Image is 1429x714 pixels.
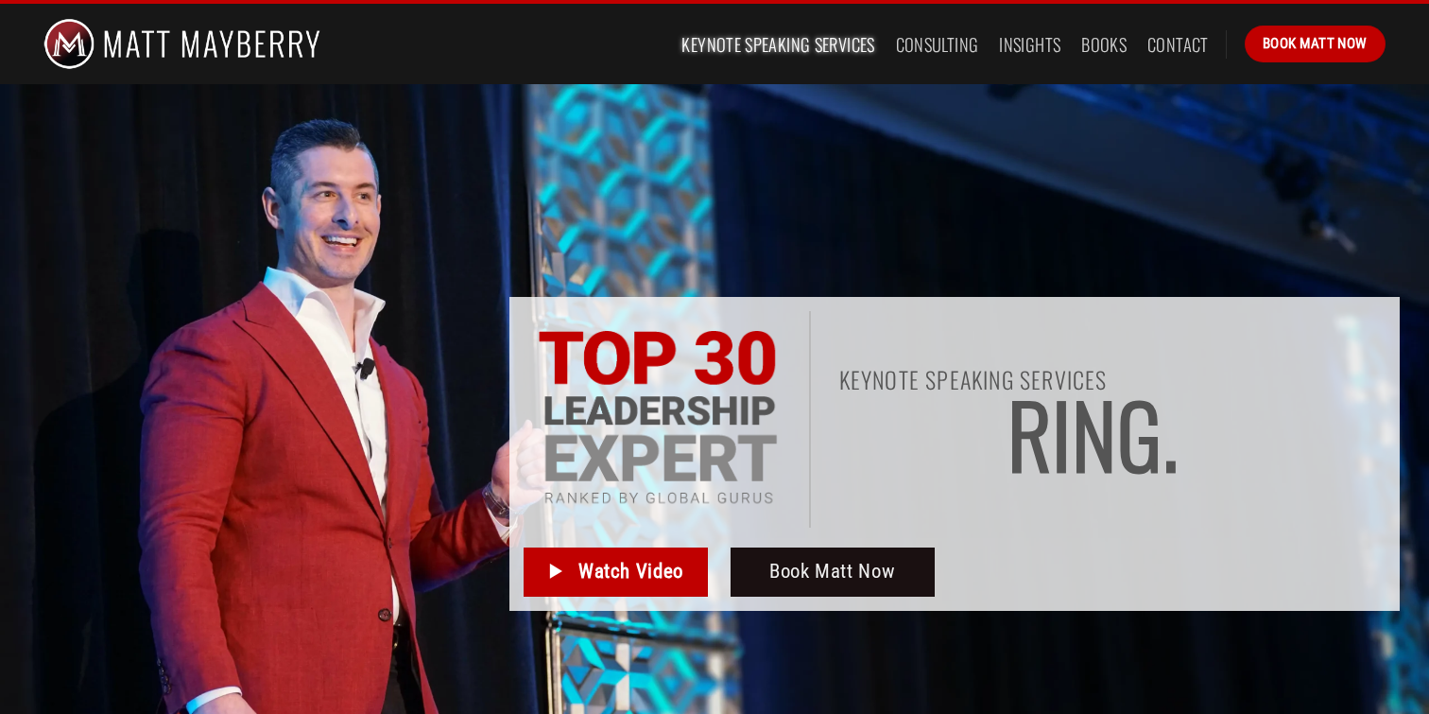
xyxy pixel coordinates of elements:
a: Book Matt Now [731,548,936,597]
a: Watch Video [524,548,708,597]
a: Keynote Speaking Services [681,27,874,61]
a: Books [1081,27,1127,61]
a: Contact [1147,27,1209,61]
a: Consulting [896,27,979,61]
span: Watch Video [578,556,683,587]
a: Insights [999,27,1060,61]
span: Book Matt Now [769,556,895,587]
img: Top 30 Leadership Experts [537,330,779,509]
a: Book Matt Now [1245,26,1386,61]
span: Book Matt Now [1263,32,1368,55]
img: Matt Mayberry [43,4,320,84]
h1: Keynote Speaking Services [839,368,1386,391]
